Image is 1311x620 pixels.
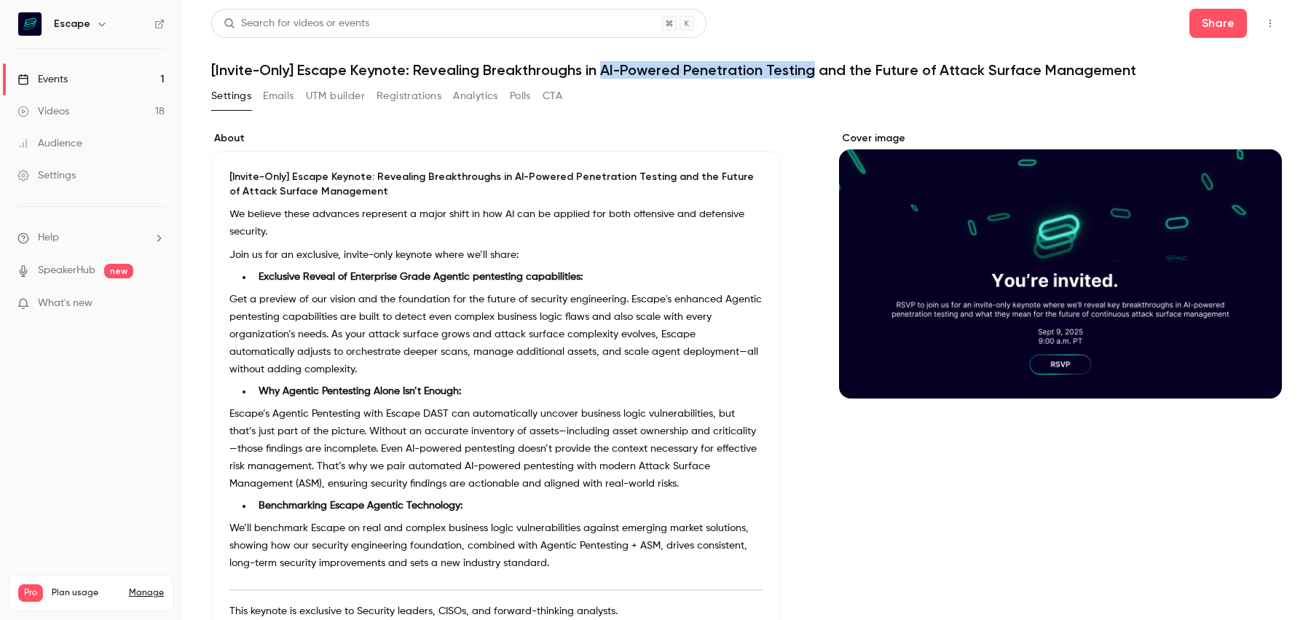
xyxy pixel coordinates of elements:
[224,16,369,31] div: Search for videos or events
[54,17,90,31] h6: Escape
[38,230,59,246] span: Help
[229,170,763,199] p: [Invite-Only] Escape Keynote: Revealing Breakthroughs in AI-Powered Penetration Testing and the F...
[18,584,43,602] span: Pro
[17,104,69,119] div: Videos
[259,386,461,396] strong: Why Agentic Pentesting Alone Isn’t Enough:
[839,131,1282,146] label: Cover image
[229,246,763,264] p: Join us for an exclusive, invite-only keynote where we’ll share:
[259,272,583,282] strong: Exclusive Reveal of Enterprise Grade Agentic pentesting capabilities:
[104,264,133,278] span: new
[211,61,1282,79] h1: [Invite-Only] Escape Keynote: Revealing Breakthroughs in AI-Powered Penetration Testing and the F...
[17,72,68,87] div: Events
[263,85,294,108] button: Emails
[229,405,763,493] p: Escape’s Agentic Pentesting with Escape DAST can automatically uncover business logic vulnerabili...
[229,519,763,572] p: We’ll benchmark Escape on real and complex business logic vulnerabilities against emerging market...
[377,85,441,108] button: Registrations
[147,297,165,310] iframe: Noticeable Trigger
[129,587,164,599] a: Manage
[229,291,763,378] p: Get a preview of our vision and the foundation for the future of security engineering. Escape's e...
[543,85,562,108] button: CTA
[211,85,251,108] button: Settings
[18,12,42,36] img: Escape
[1189,9,1247,38] button: Share
[17,168,76,183] div: Settings
[229,603,763,620] p: This keynote is exclusive to Security leaders, CISOs, and forward-thinking analysts.
[839,131,1282,399] section: Cover image
[259,501,462,511] strong: Benchmarking Escape Agentic Technology:
[38,263,95,278] a: SpeakerHub
[510,85,531,108] button: Polls
[453,85,498,108] button: Analytics
[17,136,82,151] div: Audience
[52,587,120,599] span: Plan usage
[211,131,781,146] label: About
[38,296,92,311] span: What's new
[306,85,365,108] button: UTM builder
[17,230,165,246] li: help-dropdown-opener
[229,205,763,240] p: We believe these advances represent a major shift in how AI can be applied for both offensive and...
